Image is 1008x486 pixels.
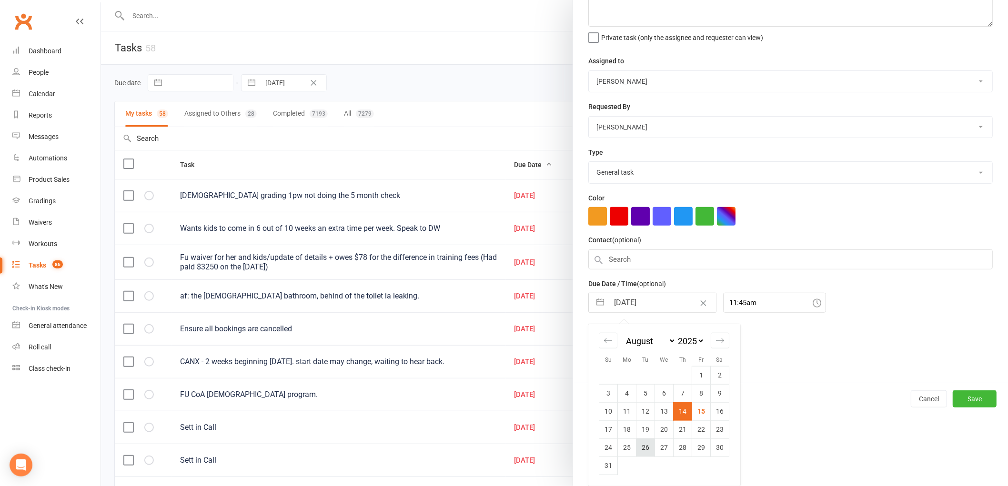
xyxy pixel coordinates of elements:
[642,357,648,363] small: Tu
[29,111,52,119] div: Reports
[599,333,617,348] div: Move backward to switch to the previous month.
[29,240,57,248] div: Workouts
[655,438,674,456] td: Wednesday, August 27, 2025
[692,420,711,438] td: Friday, August 22, 2025
[599,420,618,438] td: Sunday, August 17, 2025
[12,148,101,169] a: Automations
[588,101,630,112] label: Requested By
[618,420,636,438] td: Monday, August 18, 2025
[12,83,101,105] a: Calendar
[605,357,612,363] small: Su
[692,402,711,420] td: Friday, August 15, 2025
[655,420,674,438] td: Wednesday, August 20, 2025
[588,193,605,203] label: Color
[29,197,56,205] div: Gradings
[29,154,67,162] div: Automations
[12,233,101,255] a: Workouts
[636,420,655,438] td: Tuesday, August 19, 2025
[599,402,618,420] td: Sunday, August 10, 2025
[599,438,618,456] td: Sunday, August 24, 2025
[12,358,101,379] a: Class kiosk mode
[12,105,101,126] a: Reports
[11,10,35,33] a: Clubworx
[10,454,32,476] div: Open Intercom Messenger
[679,357,686,363] small: Th
[588,278,666,289] label: Due Date / Time
[29,343,51,351] div: Roll call
[588,322,644,332] label: Email preferences
[29,47,61,55] div: Dashboard
[953,390,997,407] button: Save
[12,62,101,83] a: People
[636,384,655,402] td: Tuesday, August 5, 2025
[599,456,618,475] td: Sunday, August 31, 2025
[711,402,729,420] td: Saturday, August 16, 2025
[29,218,52,226] div: Waivers
[12,212,101,233] a: Waivers
[588,249,993,269] input: Search
[588,235,641,245] label: Contact
[12,255,101,276] a: Tasks 86
[12,315,101,337] a: General attendance kiosk mode
[692,366,711,384] td: Friday, August 1, 2025
[692,438,711,456] td: Friday, August 29, 2025
[623,357,631,363] small: Mo
[29,322,87,329] div: General attendance
[695,294,712,312] button: Clear Date
[12,190,101,212] a: Gradings
[711,438,729,456] td: Saturday, August 30, 2025
[711,333,729,348] div: Move forward to switch to the next month.
[588,56,624,66] label: Assigned to
[618,438,636,456] td: Monday, August 25, 2025
[12,40,101,62] a: Dashboard
[711,420,729,438] td: Saturday, August 23, 2025
[612,236,641,244] small: (optional)
[637,280,666,288] small: (optional)
[588,147,603,158] label: Type
[674,420,692,438] td: Thursday, August 21, 2025
[29,176,70,183] div: Product Sales
[911,390,947,407] button: Cancel
[29,365,71,372] div: Class check-in
[29,283,63,290] div: What's New
[12,169,101,190] a: Product Sales
[716,357,723,363] small: Sa
[655,384,674,402] td: Wednesday, August 6, 2025
[29,133,59,140] div: Messages
[29,90,55,98] div: Calendar
[674,438,692,456] td: Thursday, August 28, 2025
[29,69,49,76] div: People
[655,402,674,420] td: Wednesday, August 13, 2025
[636,402,655,420] td: Tuesday, August 12, 2025
[29,261,46,269] div: Tasks
[12,126,101,148] a: Messages
[660,357,668,363] small: We
[12,337,101,358] a: Roll call
[636,438,655,456] td: Tuesday, August 26, 2025
[674,402,692,420] td: Selected. Thursday, August 14, 2025
[674,384,692,402] td: Thursday, August 7, 2025
[599,384,618,402] td: Sunday, August 3, 2025
[711,366,729,384] td: Saturday, August 2, 2025
[52,260,63,268] span: 86
[601,30,763,41] span: Private task (only the assignee and requester can view)
[588,324,740,486] div: Calendar
[618,384,636,402] td: Monday, August 4, 2025
[698,357,704,363] small: Fr
[12,276,101,298] a: What's New
[711,384,729,402] td: Saturday, August 9, 2025
[692,384,711,402] td: Friday, August 8, 2025
[618,402,636,420] td: Monday, August 11, 2025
